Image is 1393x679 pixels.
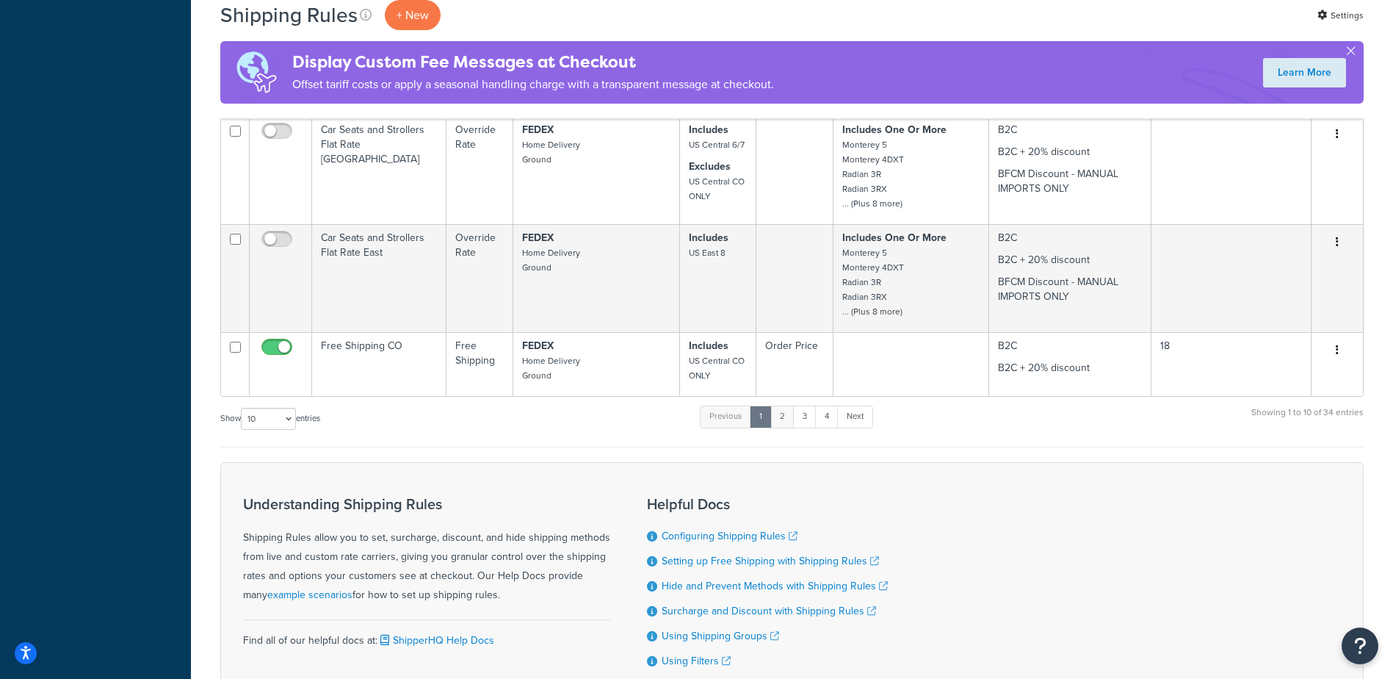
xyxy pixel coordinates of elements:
small: Monterey 5 Monterey 4DXT Radian 3R Radian 3RX ... (Plus 8 more) [842,138,904,210]
p: B2C + 20% discount [998,361,1142,376]
p: B2C + 20% discount [998,253,1142,267]
a: Using Shipping Groups [662,628,779,644]
a: Settings [1317,5,1364,26]
strong: FEDEX [522,122,554,137]
img: duties-banner-06bc72dcb5fe05cb3f9472aba00be2ae8eb53ab6f0d8bb03d382ba314ac3c341.png [220,41,292,104]
p: B2C + 20% discount [998,145,1142,159]
td: Free Shipping [446,332,513,396]
strong: Includes [689,122,728,137]
a: 1 [750,406,772,428]
p: BFCM Discount - MANUAL IMPORTS ONLY [998,167,1142,196]
a: Next [837,406,873,428]
h3: Helpful Docs [647,496,888,512]
a: 2 [770,406,795,428]
strong: Includes [689,230,728,245]
p: BFCM Discount - MANUAL IMPORTS ONLY [998,275,1142,304]
td: Free Shipping CO [312,332,446,396]
small: US Central CO ONLY [689,354,745,382]
small: Home Delivery Ground [522,246,580,274]
small: Home Delivery Ground [522,138,580,166]
small: Monterey 5 Monterey 4DXT Radian 3R Radian 3RX ... (Plus 8 more) [842,246,904,318]
h3: Understanding Shipping Rules [243,496,610,512]
a: example scenarios [267,587,352,603]
strong: FEDEX [522,230,554,245]
td: Override Rate [446,116,513,224]
select: Showentries [241,408,296,430]
strong: Excludes [689,159,731,174]
a: ShipperHQ Help Docs [377,633,494,648]
strong: Includes One Or More [842,122,947,137]
strong: Includes One Or More [842,230,947,245]
td: Car Seats and Strollers Flat Rate East [312,224,446,332]
small: US East 8 [689,246,726,259]
h1: Shipping Rules [220,1,358,29]
a: Hide and Prevent Methods with Shipping Rules [662,578,888,594]
a: Using Filters [662,653,731,669]
div: Shipping Rules allow you to set, surcharge, discount, and hide shipping methods from live and cus... [243,496,610,605]
a: 4 [815,406,839,428]
a: Surcharge and Discount with Shipping Rules [662,603,876,619]
td: B2C [989,116,1151,224]
strong: FEDEX [522,338,554,353]
button: Open Resource Center [1342,628,1378,664]
td: B2C [989,224,1151,332]
div: Showing 1 to 10 of 34 entries [1251,404,1364,436]
strong: Includes [689,338,728,353]
label: Show entries [220,408,320,430]
p: Offset tariff costs or apply a seasonal handling charge with a transparent message at checkout. [292,74,774,95]
a: Previous [700,406,751,428]
a: Learn More [1263,58,1346,87]
td: B2C [989,332,1151,396]
small: US Central CO ONLY [689,175,745,203]
td: 18 [1151,332,1311,396]
a: Configuring Shipping Rules [662,528,797,544]
a: Setting up Free Shipping with Shipping Rules [662,553,879,569]
h4: Display Custom Fee Messages at Checkout [292,50,774,74]
small: US Central 6/7 [689,138,745,151]
div: Find all of our helpful docs at: [243,619,610,650]
td: Order Price [756,332,833,396]
small: Home Delivery Ground [522,354,580,382]
a: 3 [793,406,817,428]
td: Car Seats and Strollers Flat Rate [GEOGRAPHIC_DATA] [312,116,446,224]
td: Override Rate [446,224,513,332]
